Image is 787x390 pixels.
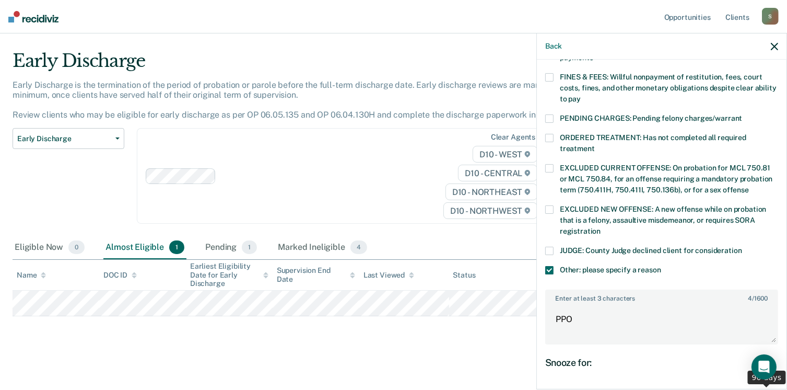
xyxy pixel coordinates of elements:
div: Snooze for: [545,357,778,369]
span: / 1600 [748,295,768,302]
span: 4 [350,240,367,254]
p: Early Discharge is the termination of the period of probation or parole before the full-term disc... [13,80,574,120]
span: 1 [169,240,184,254]
div: Name [17,271,46,280]
div: Almost Eligible [103,236,186,259]
span: EXCLUDED NEW OFFENSE: A new offense while on probation that is a felony, assaultive misdemeanor, ... [560,205,766,235]
span: D10 - NORTHWEST [443,202,537,219]
span: PENDING CHARGES: Pending felony charges/warrant [560,114,742,122]
div: Clear agents [491,133,535,142]
div: S [762,8,779,25]
div: DOC ID [103,271,137,280]
div: Open Intercom Messenger [751,354,777,380]
span: Other: please specify a reason [560,266,661,274]
div: Eligible Now [13,236,87,259]
div: Supervision End Date [277,266,355,284]
div: Last Viewed [363,271,414,280]
label: Enter at least 3 characters [546,291,777,302]
span: EXCLUDED CURRENT OFFENSE: On probation for MCL 750.81 or MCL 750.84, for an offense requiring a m... [560,164,772,194]
button: Back [545,42,562,51]
div: Status [453,271,476,280]
div: Marked Ineligible [276,236,369,259]
div: Early Discharge [13,50,603,80]
textarea: PPO [546,305,777,343]
span: JUDGE: County Judge declined client for consideration [560,246,742,255]
span: 0 [68,240,85,254]
div: Earliest Eligibility Date for Early Discharge [190,262,268,288]
img: Recidiviz [8,11,58,22]
span: 1 [242,240,257,254]
div: Pending [203,236,259,259]
span: D10 - WEST [473,146,537,163]
span: 4 [748,295,752,302]
div: 90 days [748,371,786,384]
span: D10 - NORTHEAST [445,183,537,200]
span: Early Discharge [17,134,111,143]
span: D10 - CENTRAL [458,165,537,181]
span: ORDERED TREATMENT: Has not completed all required treatment [560,133,746,153]
span: FINES & FEES: Willful nonpayment of restitution, fees, court costs, fines, and other monetary obl... [560,73,777,103]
